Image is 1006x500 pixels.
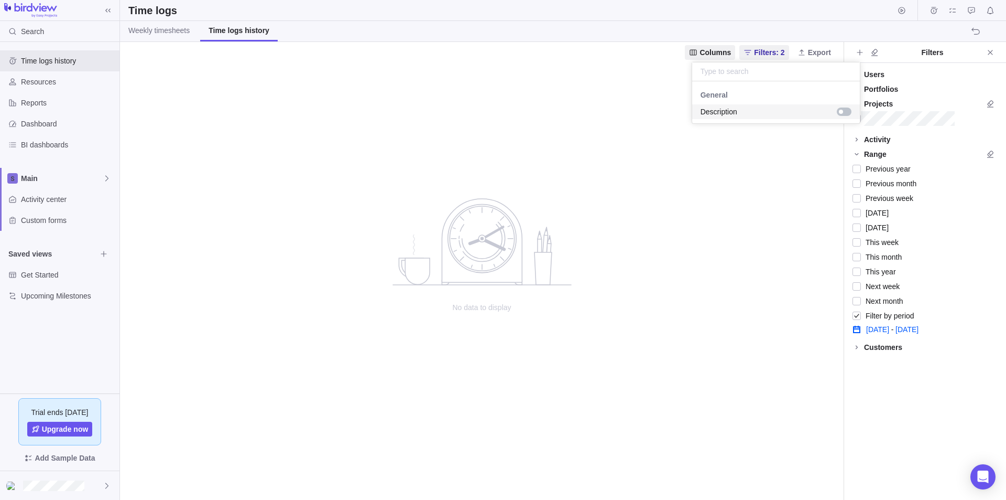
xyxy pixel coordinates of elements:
span: Columns [685,45,735,60]
div: grid [692,81,860,123]
div: Description [692,104,860,119]
span: Description [701,107,737,117]
span: Columns [699,47,731,58]
span: General [692,90,736,100]
input: Type to search [692,62,860,81]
